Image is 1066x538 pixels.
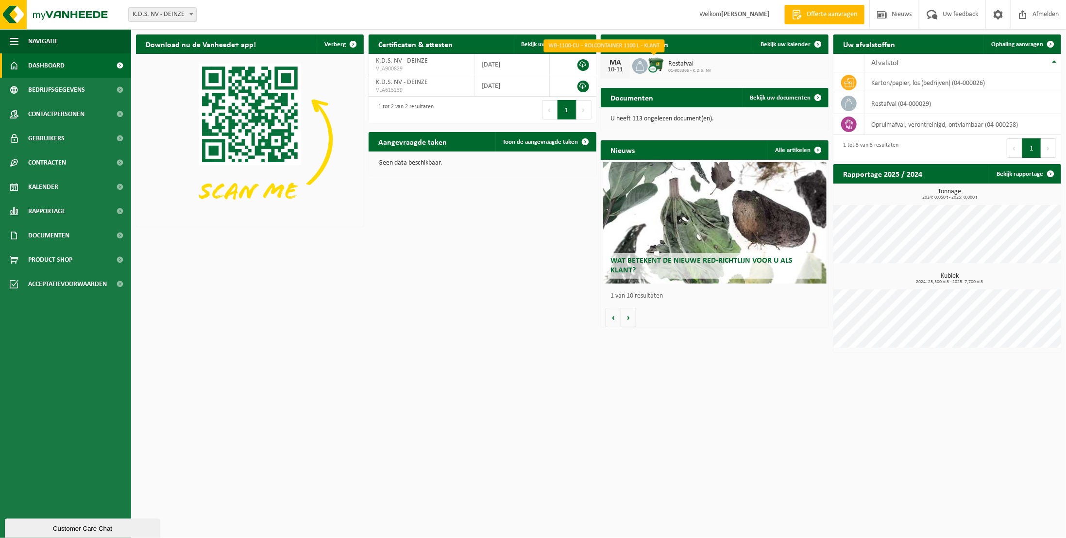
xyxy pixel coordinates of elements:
[28,223,69,248] span: Documenten
[804,10,860,19] span: Offerte aanvragen
[1022,138,1041,158] button: 1
[761,41,811,48] span: Bekijk uw kalender
[376,57,428,65] span: K.D.S. NV - DEINZE
[750,95,811,101] span: Bekijk uw documenten
[668,60,711,68] span: Restafval
[610,293,824,300] p: 1 van 10 resultaten
[376,79,428,86] span: K.D.S. NV - DEINZE
[376,86,467,94] span: VLA615239
[610,116,819,122] p: U heeft 113 ongelezen document(en).
[369,132,457,151] h2: Aangevraagde taken
[838,137,898,159] div: 1 tot 3 van 3 resultaten
[668,68,711,74] span: 01-903366 - K.D.S. NV
[991,41,1043,48] span: Ophaling aanvragen
[378,160,587,167] p: Geen data beschikbaar.
[838,273,1061,285] h3: Kubiek
[767,140,828,160] a: Alle artikelen
[621,308,636,327] button: Volgende
[983,34,1060,54] a: Ophaling aanvragen
[606,308,621,327] button: Vorige
[373,99,434,120] div: 1 tot 2 van 2 resultaten
[28,175,58,199] span: Kalender
[576,100,592,119] button: Next
[601,140,644,159] h2: Nieuws
[28,272,107,296] span: Acceptatievoorwaarden
[376,65,467,73] span: VLA900829
[495,132,595,151] a: Toon de aangevraagde taken
[28,151,66,175] span: Contracten
[28,126,65,151] span: Gebruikers
[28,102,85,126] span: Contactpersonen
[503,139,578,145] span: Toon de aangevraagde taken
[28,248,72,272] span: Product Shop
[474,54,550,75] td: [DATE]
[606,67,625,73] div: 10-11
[474,75,550,97] td: [DATE]
[522,41,578,48] span: Bekijk uw certificaten
[610,257,793,274] span: Wat betekent de nieuwe RED-richtlijn voor u als klant?
[317,34,363,54] button: Verberg
[369,34,462,53] h2: Certificaten & attesten
[28,53,65,78] span: Dashboard
[28,29,58,53] span: Navigatie
[872,59,899,67] span: Afvalstof
[784,5,864,24] a: Offerte aanvragen
[648,57,664,73] img: WB-1100-CU
[753,34,828,54] a: Bekijk uw kalender
[838,195,1061,200] span: 2024: 0,050 t - 2025: 0,000 t
[833,34,905,53] h2: Uw afvalstoffen
[136,34,266,53] h2: Download nu de Vanheede+ app!
[606,59,625,67] div: MA
[601,34,678,53] h2: Ingeplande taken
[5,517,162,538] iframe: chat widget
[128,7,197,22] span: K.D.S. NV - DEINZE
[129,8,196,21] span: K.D.S. NV - DEINZE
[864,72,1061,93] td: karton/papier, los (bedrijven) (04-000026)
[558,100,576,119] button: 1
[838,188,1061,200] h3: Tonnage
[742,88,828,107] a: Bekijk uw documenten
[603,162,826,284] a: Wat betekent de nieuwe RED-richtlijn voor u als klant?
[324,41,346,48] span: Verberg
[833,164,932,183] h2: Rapportage 2025 / 2024
[838,280,1061,285] span: 2024: 25,300 m3 - 2025: 7,700 m3
[542,100,558,119] button: Previous
[989,164,1060,184] a: Bekijk rapportage
[514,34,595,54] a: Bekijk uw certificaten
[1041,138,1056,158] button: Next
[1007,138,1022,158] button: Previous
[721,11,770,18] strong: [PERSON_NAME]
[864,114,1061,135] td: opruimafval, verontreinigd, ontvlambaar (04-000258)
[601,88,663,107] h2: Documenten
[28,78,85,102] span: Bedrijfsgegevens
[136,54,364,225] img: Download de VHEPlus App
[28,199,66,223] span: Rapportage
[864,93,1061,114] td: restafval (04-000029)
